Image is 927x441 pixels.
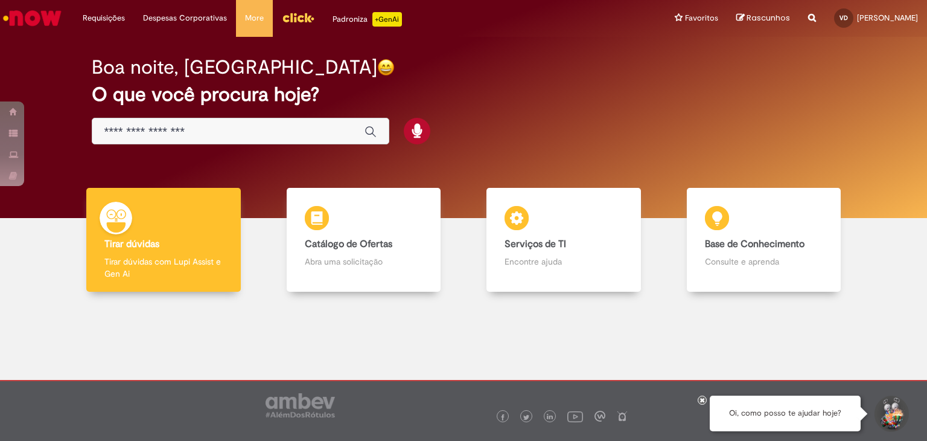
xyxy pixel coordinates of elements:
b: Base de Conhecimento [705,238,804,250]
span: Favoritos [685,12,718,24]
div: Padroniza [333,12,402,27]
b: Catálogo de Ofertas [305,238,392,250]
img: logo_footer_linkedin.png [547,414,553,421]
a: Catálogo de Ofertas Abra uma solicitação [264,188,464,292]
a: Serviços de TI Encontre ajuda [463,188,664,292]
img: click_logo_yellow_360x200.png [282,8,314,27]
a: Base de Conhecimento Consulte e aprenda [664,188,864,292]
span: VD [839,14,848,22]
span: Requisições [83,12,125,24]
p: Abra uma solicitação [305,256,423,268]
span: More [245,12,264,24]
img: logo_footer_naosei.png [617,411,628,422]
img: logo_footer_workplace.png [594,411,605,422]
h2: Boa noite, [GEOGRAPHIC_DATA] [92,57,377,78]
b: Tirar dúvidas [104,238,159,250]
img: logo_footer_twitter.png [523,414,529,420]
b: Serviços de TI [505,238,566,250]
a: Tirar dúvidas Tirar dúvidas com Lupi Assist e Gen Ai [63,188,264,292]
span: Despesas Corporativas [143,12,227,24]
h2: O que você procura hoje? [92,84,836,105]
p: Tirar dúvidas com Lupi Assist e Gen Ai [104,256,223,280]
button: Iniciar Conversa de Suporte [873,396,909,432]
p: Encontre ajuda [505,256,623,268]
img: logo_footer_youtube.png [567,408,583,424]
a: Rascunhos [736,13,790,24]
span: Rascunhos [747,12,790,24]
img: logo_footer_facebook.png [500,414,506,420]
p: Consulte e aprenda [705,256,823,268]
span: [PERSON_NAME] [857,13,918,23]
div: Oi, como posso te ajudar hoje? [710,396,861,431]
p: +GenAi [372,12,402,27]
img: ServiceNow [1,6,63,30]
img: logo_footer_ambev_rotulo_gray.png [266,393,335,417]
img: happy-face.png [377,59,395,76]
